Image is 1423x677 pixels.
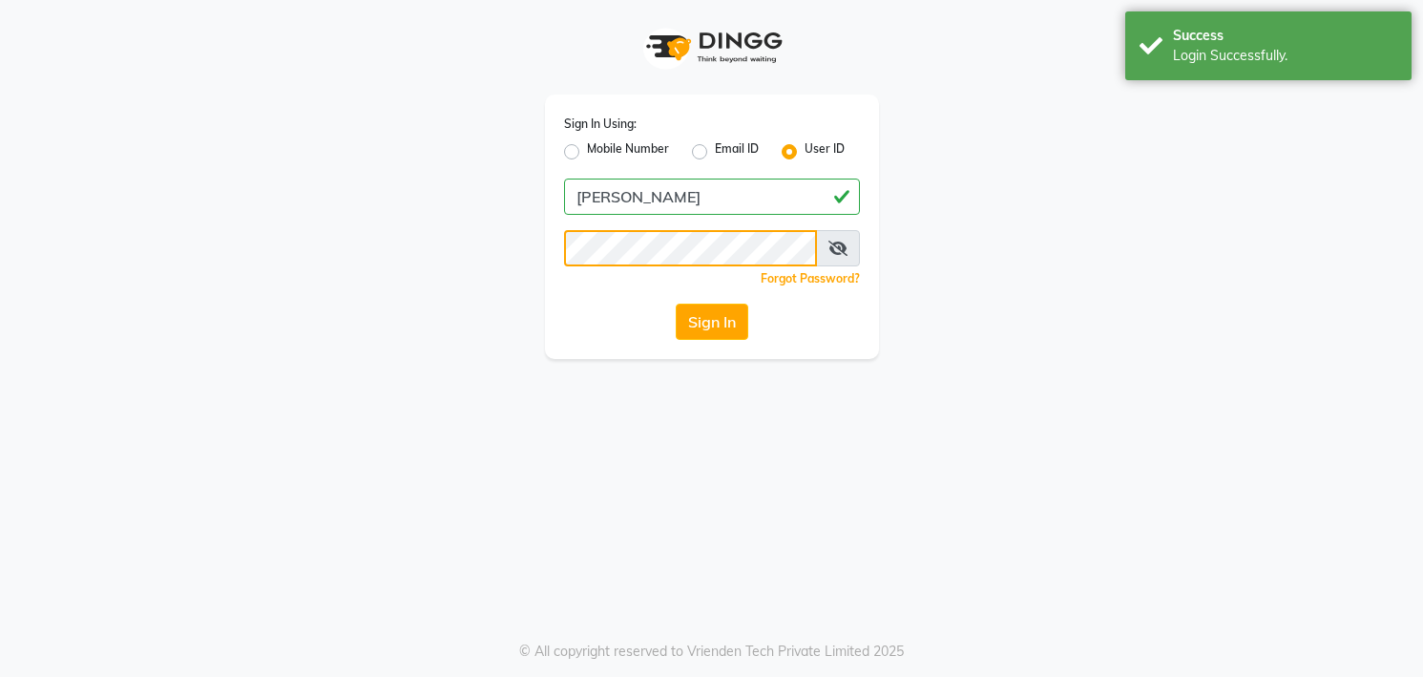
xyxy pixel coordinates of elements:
input: Username [564,230,817,266]
input: Username [564,179,860,215]
div: Success [1173,26,1397,46]
img: logo1.svg [636,19,788,75]
a: Forgot Password? [761,271,860,286]
div: Login Successfully. [1173,46,1397,66]
label: User ID [805,140,845,163]
button: Sign In [676,304,748,340]
label: Email ID [715,140,759,163]
label: Sign In Using: [564,116,637,133]
label: Mobile Number [587,140,669,163]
